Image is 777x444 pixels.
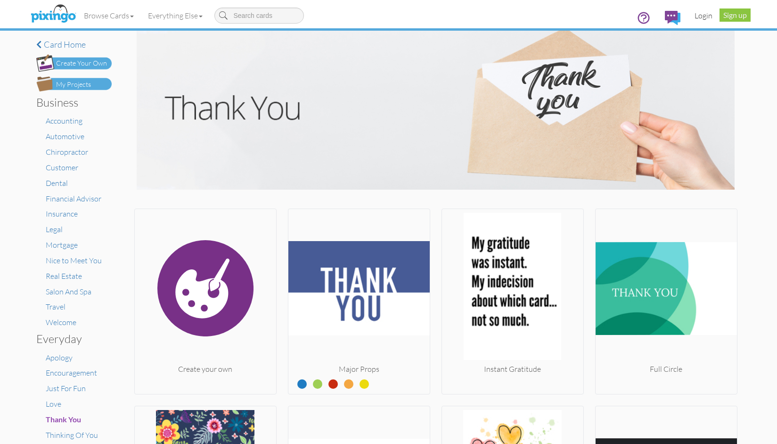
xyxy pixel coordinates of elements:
a: Salon And Spa [46,287,91,296]
a: Insurance [46,209,78,218]
a: Browse Cards [77,4,141,27]
a: Welcome [46,318,76,327]
a: Legal [46,225,63,234]
a: Mortgage [46,240,78,250]
a: Financial Advisor [46,194,101,203]
div: Create your own [135,364,276,375]
a: Login [687,4,720,27]
div: Create Your Own [56,59,107,68]
a: Thinking Of You [46,430,98,440]
img: create-own-button.png [36,54,112,72]
span: Thank You [46,415,81,424]
a: Chiropractor [46,147,88,157]
img: 20250730-190331-2a68eda0103b-250.png [442,213,583,364]
a: Apology [46,353,73,362]
a: Accounting [46,116,82,126]
a: Card home [36,40,112,50]
a: Sign up [720,8,751,22]
img: 20250812-230729-7c73d45fd043-250.jpg [596,213,737,364]
a: Thank You [46,415,81,424]
a: Nice to Meet You [46,256,102,265]
input: Search cards [214,8,304,24]
img: pixingo logo [28,2,78,26]
h3: Everyday [36,333,105,345]
a: Love [46,399,61,409]
a: Real Estate [46,271,82,281]
img: create.svg [135,213,276,364]
a: Just For Fun [46,384,86,393]
a: Everything Else [141,4,210,27]
a: Automotive [46,132,84,141]
img: 20250716-161921-cab435a0583f-250.jpg [288,213,430,364]
h3: Business [36,96,105,109]
div: Instant Gratitude [442,364,583,375]
a: Encouragement [46,368,97,377]
div: My Projects [56,80,91,90]
img: comments.svg [665,11,680,25]
div: Major Props [288,364,430,375]
a: Customer [46,163,78,172]
img: thank-you.jpg [137,31,735,190]
a: Dental [46,178,68,188]
img: my-projects-button.png [36,76,112,92]
div: Full Circle [596,364,737,375]
a: Travel [46,302,65,311]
